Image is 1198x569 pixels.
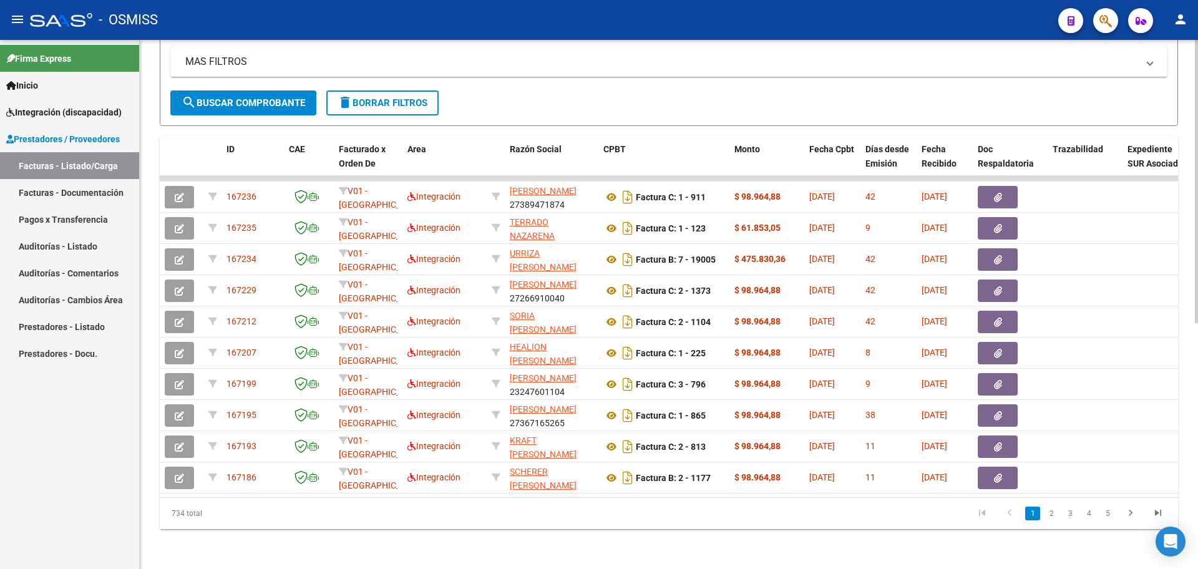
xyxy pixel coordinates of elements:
span: Integración [407,441,460,451]
span: 167236 [226,192,256,202]
span: 167186 [226,472,256,482]
div: Open Intercom Messenger [1156,527,1186,557]
span: [DATE] [922,379,947,389]
span: [DATE] [809,316,835,326]
li: page 1 [1023,503,1042,524]
strong: $ 61.853,05 [734,223,781,233]
span: [DATE] [809,254,835,264]
datatable-header-cell: Días desde Emisión [860,136,917,191]
span: [PERSON_NAME] [510,186,577,196]
i: Descargar documento [620,437,636,457]
strong: Factura C: 2 - 813 [636,442,706,452]
span: Buscar Comprobante [182,97,305,109]
button: Buscar Comprobante [170,90,316,115]
div: 734 total [160,498,361,529]
span: Días desde Emisión [865,144,909,168]
span: [DATE] [922,441,947,451]
strong: $ 98.964,88 [734,379,781,389]
i: Descargar documento [620,343,636,363]
span: CPBT [603,144,626,154]
span: 42 [865,285,875,295]
a: 2 [1044,507,1059,520]
a: go to last page [1146,507,1170,520]
datatable-header-cell: ID [222,136,284,191]
span: [DATE] [922,348,947,357]
span: Monto [734,144,760,154]
button: Borrar Filtros [326,90,439,115]
strong: $ 98.964,88 [734,472,781,482]
span: [DATE] [809,285,835,295]
span: [DATE] [809,410,835,420]
strong: $ 98.964,88 [734,348,781,357]
span: [DATE] [809,441,835,451]
div: 27235676090 [510,246,593,273]
span: 167195 [226,410,256,420]
span: [DATE] [922,223,947,233]
span: Trazabilidad [1053,144,1103,154]
strong: Factura C: 2 - 1104 [636,317,711,327]
datatable-header-cell: Doc Respaldatoria [973,136,1048,191]
i: Descargar documento [620,281,636,301]
span: [DATE] [809,379,835,389]
span: 167199 [226,379,256,389]
li: page 2 [1042,503,1061,524]
span: 8 [865,348,870,357]
span: 38 [865,410,875,420]
span: [DATE] [922,410,947,420]
span: TERRADO NAZARENA [510,217,555,241]
span: Integración [407,379,460,389]
span: Expediente SUR Asociado [1127,144,1183,168]
span: 42 [865,254,875,264]
datatable-header-cell: Trazabilidad [1048,136,1123,191]
span: 9 [865,379,870,389]
span: Doc Respaldatoria [978,144,1034,168]
span: Integración (discapacidad) [6,105,122,119]
span: Borrar Filtros [338,97,427,109]
span: Integración [407,223,460,233]
li: page 3 [1061,503,1079,524]
span: CAE [289,144,305,154]
span: ID [226,144,235,154]
strong: $ 98.964,88 [734,192,781,202]
datatable-header-cell: Expediente SUR Asociado [1123,136,1191,191]
datatable-header-cell: Area [402,136,487,191]
span: [DATE] [922,254,947,264]
datatable-header-cell: Razón Social [505,136,598,191]
span: Integración [407,254,460,264]
strong: Factura B: 2 - 1177 [636,473,711,483]
span: KRAFT [PERSON_NAME] [510,435,577,460]
div: 27266910040 [510,278,593,304]
span: Firma Express [6,52,71,66]
i: Descargar documento [620,250,636,270]
span: [DATE] [809,223,835,233]
div: 27261965017 [510,434,593,460]
span: [DATE] [809,472,835,482]
i: Descargar documento [620,468,636,488]
strong: $ 98.964,88 [734,441,781,451]
span: [DATE] [809,192,835,202]
datatable-header-cell: Fecha Cpbt [804,136,860,191]
span: [DATE] [922,285,947,295]
i: Descargar documento [620,406,636,426]
strong: Factura C: 1 - 225 [636,348,706,358]
strong: Factura C: 1 - 123 [636,223,706,233]
span: 167207 [226,348,256,357]
span: 42 [865,316,875,326]
div: 27389471874 [510,184,593,210]
a: 3 [1063,507,1078,520]
span: Integración [407,348,460,357]
span: [DATE] [922,192,947,202]
strong: $ 98.964,88 [734,410,781,420]
mat-panel-title: MAS FILTROS [185,55,1137,69]
i: Descargar documento [620,187,636,207]
strong: Factura C: 2 - 1373 [636,286,711,296]
li: page 5 [1098,503,1117,524]
span: Integración [407,285,460,295]
span: [DATE] [922,316,947,326]
i: Descargar documento [620,374,636,394]
span: 167193 [226,441,256,451]
strong: $ 475.830,36 [734,254,786,264]
span: Integración [407,192,460,202]
a: go to previous page [998,507,1021,520]
span: 11 [865,441,875,451]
